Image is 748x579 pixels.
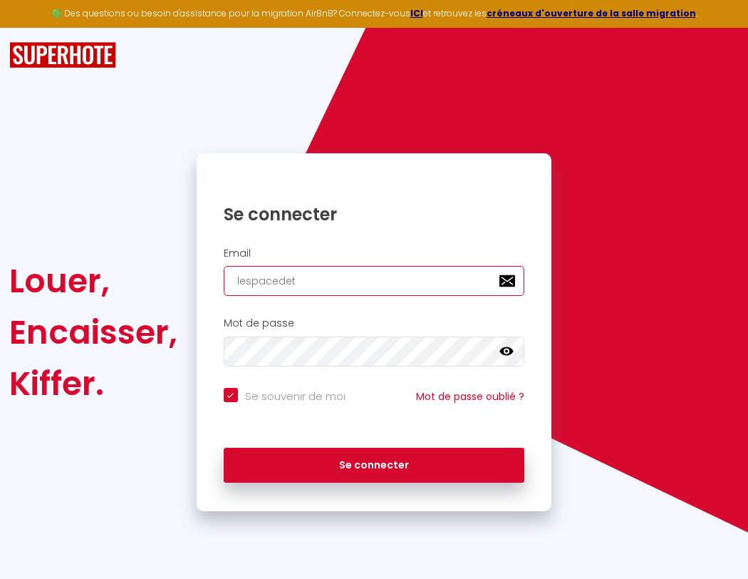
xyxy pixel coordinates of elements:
[410,7,423,19] a: ICI
[9,255,177,307] div: Louer,
[416,389,524,404] a: Mot de passe oublié ?
[224,247,525,260] h2: Email
[9,358,177,409] div: Kiffer.
[11,6,54,48] button: Ouvrir le widget de chat LiveChat
[224,266,525,296] input: Ton Email
[224,203,525,225] h1: Se connecter
[487,7,696,19] a: créneaux d'ouverture de la salle migration
[224,317,525,329] h2: Mot de passe
[9,42,116,68] img: SuperHote logo
[224,448,525,483] button: Se connecter
[9,307,177,358] div: Encaisser,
